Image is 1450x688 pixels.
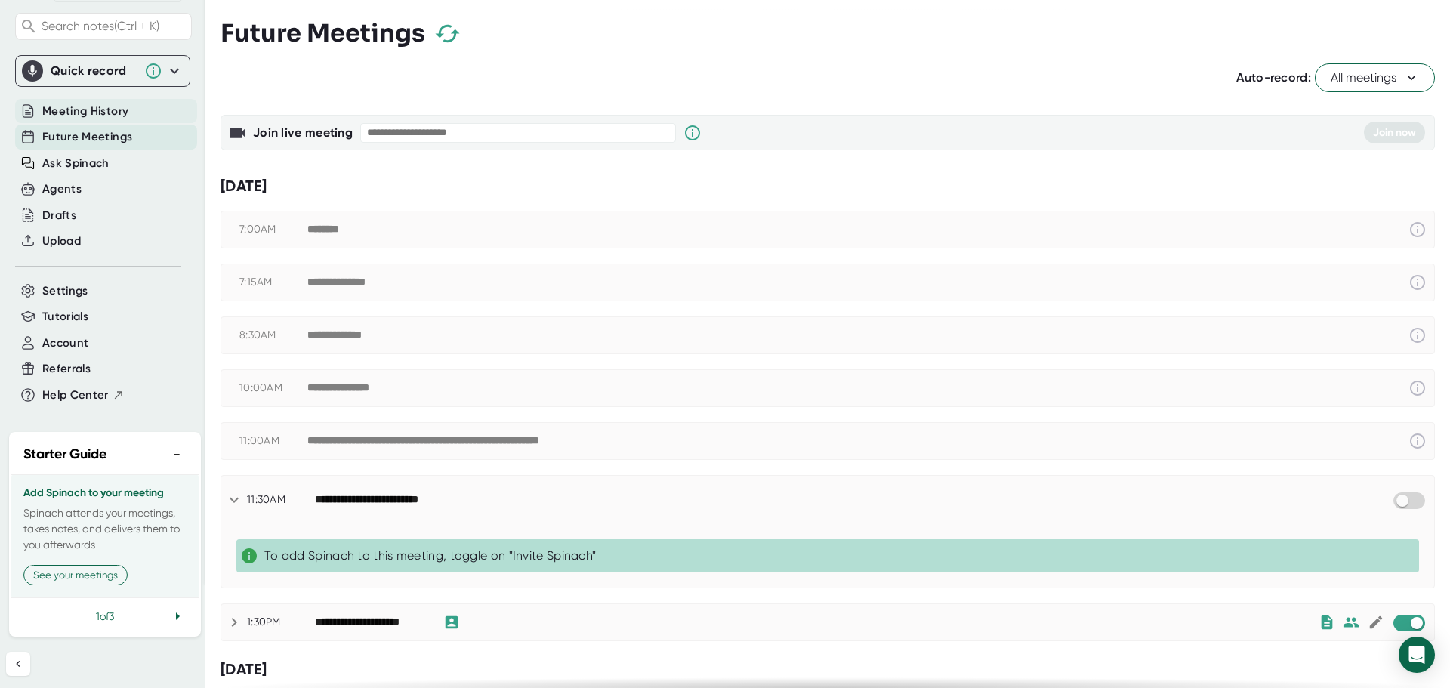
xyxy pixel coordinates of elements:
[1408,221,1427,239] svg: This event has already passed
[1364,122,1425,143] button: Join now
[247,615,315,629] div: 1:30PM
[23,565,128,585] button: See your meetings
[42,282,88,300] button: Settings
[1373,126,1416,139] span: Join now
[42,207,76,224] button: Drafts
[239,434,307,448] div: 11:00AM
[96,610,114,622] span: 1 of 3
[22,56,184,86] div: Quick record
[221,19,425,48] h3: Future Meetings
[221,177,1435,196] div: [DATE]
[1408,379,1427,397] svg: This event has already passed
[51,63,137,79] div: Quick record
[1408,273,1427,292] svg: This event has already passed
[42,387,109,404] span: Help Center
[221,660,1435,679] div: [DATE]
[1315,63,1435,92] button: All meetings
[42,155,110,172] button: Ask Spinach
[42,335,88,352] button: Account
[42,180,82,198] button: Agents
[253,125,353,140] b: Join live meeting
[239,381,307,395] div: 10:00AM
[1331,69,1419,87] span: All meetings
[23,487,187,499] h3: Add Spinach to your meeting
[42,387,125,404] button: Help Center
[1236,70,1311,85] span: Auto-record:
[42,308,88,325] button: Tutorials
[42,103,128,120] button: Meeting History
[23,505,187,553] p: Spinach attends your meetings, takes notes, and delivers them to you afterwards
[42,128,132,146] button: Future Meetings
[42,360,91,378] button: Referrals
[1408,432,1427,450] svg: This event has already passed
[23,444,106,464] h2: Starter Guide
[42,233,81,250] button: Upload
[1408,326,1427,344] svg: This event has already passed
[247,493,315,507] div: 11:30AM
[167,443,187,465] button: −
[239,329,307,342] div: 8:30AM
[239,223,307,236] div: 7:00AM
[239,276,307,289] div: 7:15AM
[264,548,1413,563] div: To add Spinach to this meeting, toggle on "Invite Spinach"
[42,19,187,33] span: Search notes (Ctrl + K)
[1399,637,1435,673] div: Open Intercom Messenger
[6,652,30,676] button: Collapse sidebar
